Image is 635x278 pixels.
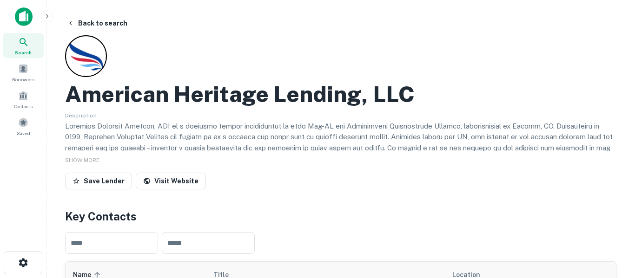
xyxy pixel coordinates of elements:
h4: Key Contacts [65,208,616,225]
img: capitalize-icon.png [15,7,33,26]
span: Search [15,49,32,56]
a: Search [3,33,44,58]
h2: American Heritage Lending, LLC [65,81,415,108]
a: Saved [3,114,44,139]
span: Borrowers [12,76,34,83]
iframe: Chat Widget [589,204,635,248]
span: Saved [17,129,30,137]
span: Description [65,112,97,119]
button: Save Lender [65,173,132,189]
span: Contacts [14,103,33,110]
span: SHOW MORE [65,157,99,163]
p: Loremips Dolorsit Ametcon, ADI el s doeiusmo tempor incididuntut la etdo Mag-AL eni Adminimveni Q... [65,121,616,219]
a: Borrowers [3,60,44,85]
a: Contacts [3,87,44,112]
button: Back to search [63,15,131,32]
a: Visit Website [136,173,206,189]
